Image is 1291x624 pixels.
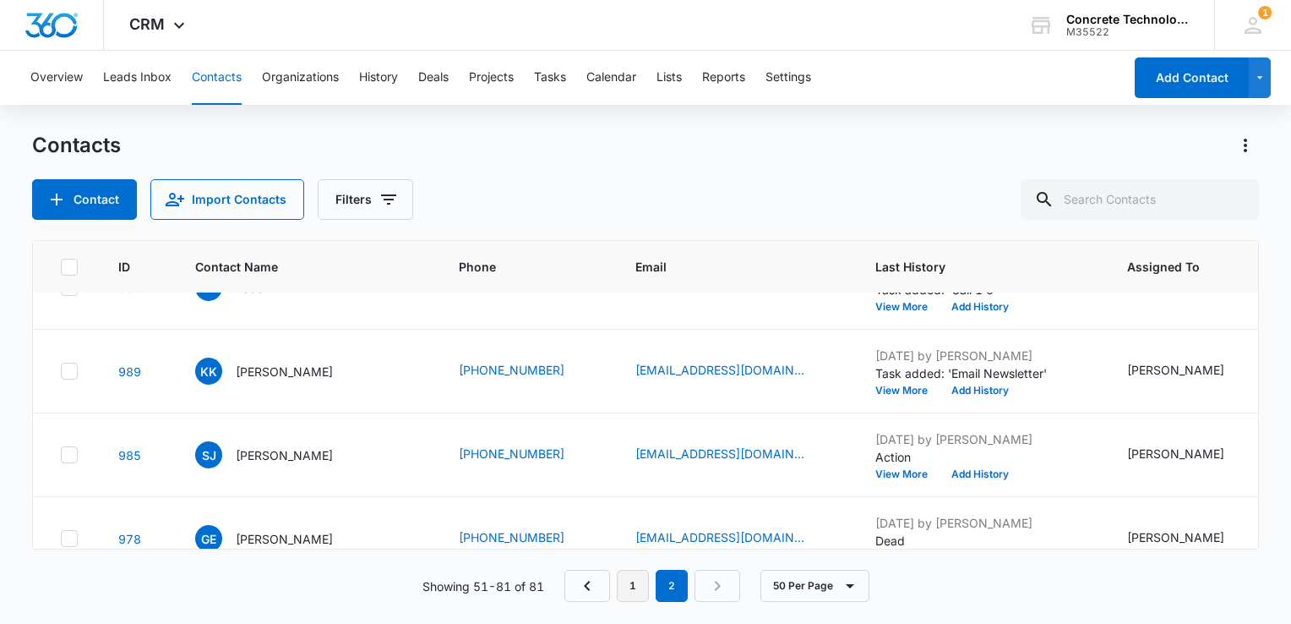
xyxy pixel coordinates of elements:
[236,530,333,548] p: [PERSON_NAME]
[656,570,688,602] em: 2
[534,51,566,105] button: Tasks
[875,347,1087,364] p: [DATE] by [PERSON_NAME]
[459,445,564,463] a: [PHONE_NUMBER]
[118,532,141,546] a: Navigate to contact details page for Gabrielle Eastland
[1135,57,1249,98] button: Add Contact
[1127,528,1255,549] div: Assigned To - Larry Cutsinger - Select to Edit Field
[195,258,394,276] span: Contact Name
[564,570,610,602] a: Previous Page
[459,528,595,549] div: Phone - (409) 444-7663 - Select to Edit Field
[195,441,363,468] div: Contact Name - Sriram Jayanti - Select to Edit Field
[192,51,242,105] button: Contacts
[195,525,363,552] div: Contact Name - Gabrielle Eastland - Select to Edit Field
[1258,6,1272,19] span: 1
[940,302,1021,312] button: Add History
[617,570,649,602] a: Page 1
[1127,528,1224,546] div: [PERSON_NAME]
[1232,132,1259,159] button: Actions
[656,51,682,105] button: Lists
[1127,445,1224,463] div: [PERSON_NAME]
[459,258,570,276] span: Phone
[1127,445,1255,465] div: Assigned To - Larry Cutsinger - Select to Edit Field
[459,445,595,465] div: Phone - (540) 424-7265 - Select to Edit Field
[195,441,222,468] span: SJ
[118,258,130,276] span: ID
[635,528,835,549] div: Email - ganiceeastland@gmail.com - Select to Edit Field
[1127,361,1224,379] div: [PERSON_NAME]
[359,51,398,105] button: History
[195,358,222,385] span: KK
[262,51,339,105] button: Organizations
[1127,258,1230,276] span: Assigned To
[236,363,333,380] p: [PERSON_NAME]
[635,528,804,546] a: [EMAIL_ADDRESS][DOMAIN_NAME]
[469,51,514,105] button: Projects
[118,281,141,295] a: Navigate to contact details page for Yaasnrr Atik
[940,469,1021,479] button: Add History
[635,361,835,381] div: Email - kenkaftan@gmail.com - Select to Edit Field
[195,358,363,385] div: Contact Name - Kenneth Kaftan - Select to Edit Field
[875,302,940,312] button: View More
[236,446,333,464] p: [PERSON_NAME]
[150,179,304,220] button: Import Contacts
[422,577,544,595] p: Showing 51-81 of 81
[635,445,804,463] a: [EMAIL_ADDRESS][DOMAIN_NAME]
[118,448,141,463] a: Navigate to contact details page for Sriram Jayanti
[30,51,83,105] button: Overview
[318,179,413,220] button: Filters
[875,448,1087,466] p: Action
[635,445,835,465] div: Email - jvenkata83@gmail.com - Select to Edit Field
[875,258,1062,276] span: Last History
[103,51,172,105] button: Leads Inbox
[32,133,121,158] h1: Contacts
[635,361,804,379] a: [EMAIL_ADDRESS][DOMAIN_NAME]
[875,514,1087,532] p: [DATE] by [PERSON_NAME]
[1021,179,1259,220] input: Search Contacts
[118,364,141,379] a: Navigate to contact details page for Kenneth Kaftan
[32,179,137,220] button: Add Contact
[1066,13,1190,26] div: account name
[459,361,564,379] a: [PHONE_NUMBER]
[875,386,940,396] button: View More
[459,528,564,546] a: [PHONE_NUMBER]
[940,386,1021,396] button: Add History
[195,525,222,552] span: GE
[1258,6,1272,19] div: notifications count
[875,532,1087,550] p: Dead
[765,51,811,105] button: Settings
[1127,361,1255,381] div: Assigned To - Larry Cutsinger - Select to Edit Field
[564,570,740,602] nav: Pagination
[418,51,449,105] button: Deals
[875,469,940,479] button: View More
[635,258,810,276] span: Email
[875,364,1087,382] p: Task added: 'Email Newsletter'
[129,15,165,33] span: CRM
[702,51,745,105] button: Reports
[760,570,869,602] button: 50 Per Page
[875,430,1087,448] p: [DATE] by [PERSON_NAME]
[1066,26,1190,38] div: account id
[586,51,636,105] button: Calendar
[459,361,595,381] div: Phone - (706) 567-5484 - Select to Edit Field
